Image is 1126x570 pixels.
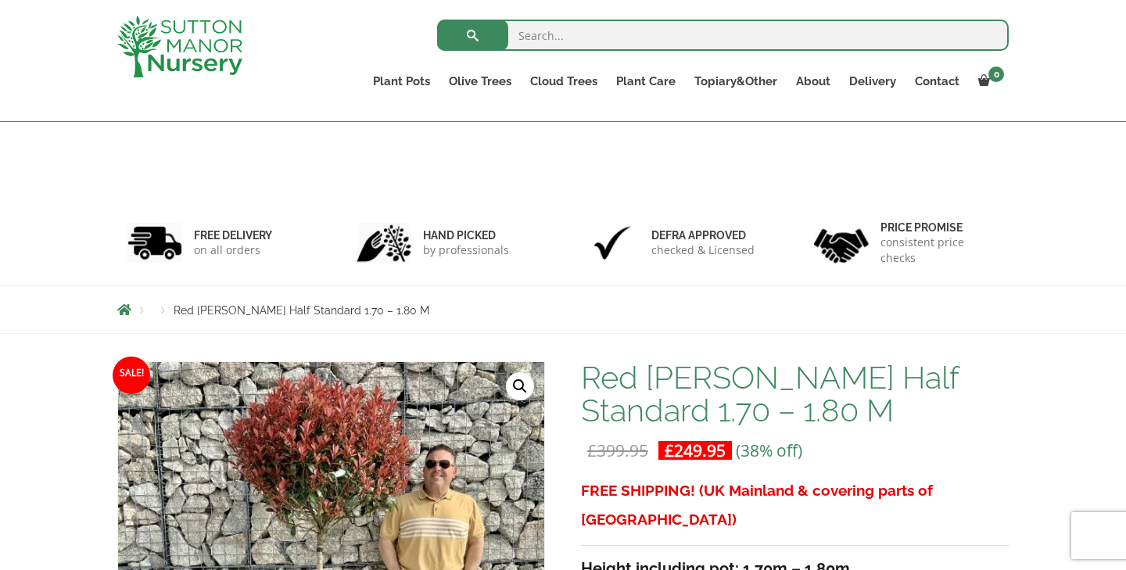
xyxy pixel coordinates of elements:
[423,228,509,242] h6: hand picked
[581,361,1009,427] h1: Red [PERSON_NAME] Half Standard 1.70 – 1.80 M
[581,476,1009,534] h3: FREE SHIPPING! (UK Mainland & covering parts of [GEOGRAPHIC_DATA])
[357,223,411,263] img: 2.jpg
[814,219,869,267] img: 4.jpg
[364,70,439,92] a: Plant Pots
[117,16,242,77] img: logo
[736,439,802,461] span: (38% off)
[194,242,272,258] p: on all orders
[651,242,755,258] p: checked & Licensed
[905,70,969,92] a: Contact
[521,70,607,92] a: Cloud Trees
[880,235,999,266] p: consistent price checks
[437,20,1009,51] input: Search...
[587,439,597,461] span: £
[988,66,1004,82] span: 0
[665,439,726,461] bdi: 249.95
[880,220,999,235] h6: Price promise
[117,303,1009,316] nav: Breadcrumbs
[113,357,150,394] span: Sale!
[585,223,640,263] img: 3.jpg
[423,242,509,258] p: by professionals
[665,439,674,461] span: £
[506,372,534,400] a: View full-screen image gallery
[587,439,648,461] bdi: 399.95
[127,223,182,263] img: 1.jpg
[651,228,755,242] h6: Defra approved
[174,304,429,317] span: Red [PERSON_NAME] Half Standard 1.70 – 1.80 M
[840,70,905,92] a: Delivery
[607,70,685,92] a: Plant Care
[685,70,787,92] a: Topiary&Other
[969,70,1009,92] a: 0
[439,70,521,92] a: Olive Trees
[194,228,272,242] h6: FREE DELIVERY
[787,70,840,92] a: About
